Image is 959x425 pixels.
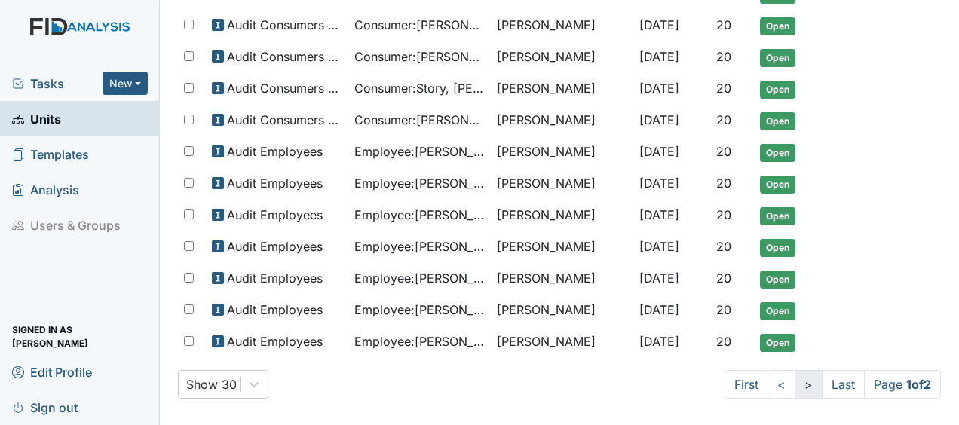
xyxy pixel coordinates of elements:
span: 20 [716,176,731,191]
span: Consumer : [PERSON_NAME] [354,111,485,129]
span: [DATE] [639,112,679,127]
td: [PERSON_NAME] [491,200,633,231]
span: Open [760,334,795,352]
span: Audit Consumers Charts [227,16,342,34]
span: 20 [716,17,731,32]
span: Open [760,207,795,225]
a: Tasks [12,75,103,93]
span: 20 [716,207,731,222]
span: 20 [716,144,731,159]
span: [DATE] [639,239,679,254]
span: Audit Employees [227,332,323,350]
span: Employee : [PERSON_NAME] [354,174,485,192]
a: < [768,370,795,399]
div: Show 30 [186,375,237,393]
span: Consumer : [PERSON_NAME] [354,47,485,66]
span: Open [760,17,795,35]
span: Sign out [12,396,78,419]
td: [PERSON_NAME] [491,326,633,358]
span: Templates [12,142,89,166]
span: Employee : [PERSON_NAME] [354,269,485,287]
span: 20 [716,302,731,317]
span: Audit Employees [227,269,323,287]
span: Open [760,49,795,67]
span: [DATE] [639,334,679,349]
span: [DATE] [639,302,679,317]
span: Open [760,144,795,162]
span: Open [760,176,795,194]
span: Audit Employees [227,174,323,192]
td: [PERSON_NAME] [491,10,633,41]
span: Employee : [PERSON_NAME] [354,206,485,224]
span: Audit Employees [227,237,323,255]
span: Employee : [PERSON_NAME] [354,332,485,350]
a: First [725,370,768,399]
td: [PERSON_NAME] [491,168,633,200]
span: [DATE] [639,271,679,286]
span: Open [760,239,795,257]
span: Audit Consumers Charts [227,111,342,129]
span: Open [760,302,795,320]
span: Open [760,271,795,289]
span: Employee : [PERSON_NAME][GEOGRAPHIC_DATA] [354,237,485,255]
span: [DATE] [639,207,679,222]
span: Page [864,370,941,399]
span: Edit Profile [12,360,92,384]
span: Employee : [PERSON_NAME] [354,142,485,161]
button: New [103,72,148,95]
span: Audit Employees [227,301,323,319]
span: [DATE] [639,17,679,32]
span: Audit Employees [227,206,323,224]
span: [DATE] [639,81,679,96]
span: 20 [716,271,731,286]
a: Last [822,370,865,399]
span: Units [12,107,61,130]
span: 20 [716,239,731,254]
td: [PERSON_NAME] [491,73,633,105]
span: Consumer : [PERSON_NAME] [354,16,485,34]
td: [PERSON_NAME] [491,263,633,295]
span: Employee : [PERSON_NAME] [354,301,485,319]
td: [PERSON_NAME] [491,41,633,73]
span: Audit Consumers Charts [227,47,342,66]
span: Consumer : Story, [PERSON_NAME] [354,79,485,97]
span: 20 [716,49,731,64]
span: [DATE] [639,49,679,64]
span: Audit Employees [227,142,323,161]
td: [PERSON_NAME] [491,136,633,168]
nav: task-pagination [725,370,941,399]
span: [DATE] [639,176,679,191]
span: [DATE] [639,144,679,159]
span: Audit Consumers Charts [227,79,342,97]
span: 20 [716,81,731,96]
strong: 1 of 2 [906,377,931,392]
span: 20 [716,112,731,127]
span: Open [760,112,795,130]
td: [PERSON_NAME] [491,105,633,136]
span: Open [760,81,795,99]
a: > [795,370,823,399]
span: 20 [716,334,731,349]
span: Analysis [12,178,79,201]
span: Signed in as [PERSON_NAME] [12,325,148,348]
td: [PERSON_NAME] [491,295,633,326]
td: [PERSON_NAME] [491,231,633,263]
